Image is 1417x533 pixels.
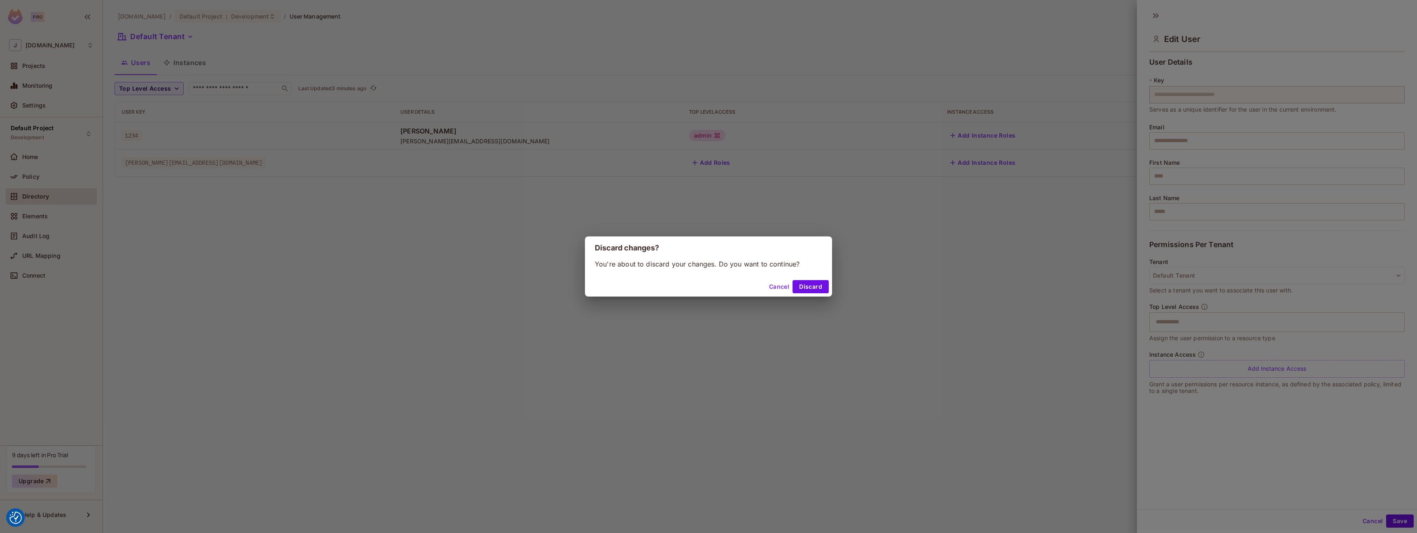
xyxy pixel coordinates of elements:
[9,512,22,524] button: Consent Preferences
[9,512,22,524] img: Revisit consent button
[766,280,793,293] button: Cancel
[595,259,822,269] p: You're about to discard your changes. Do you want to continue?
[793,280,829,293] button: Discard
[585,236,832,259] h2: Discard changes?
